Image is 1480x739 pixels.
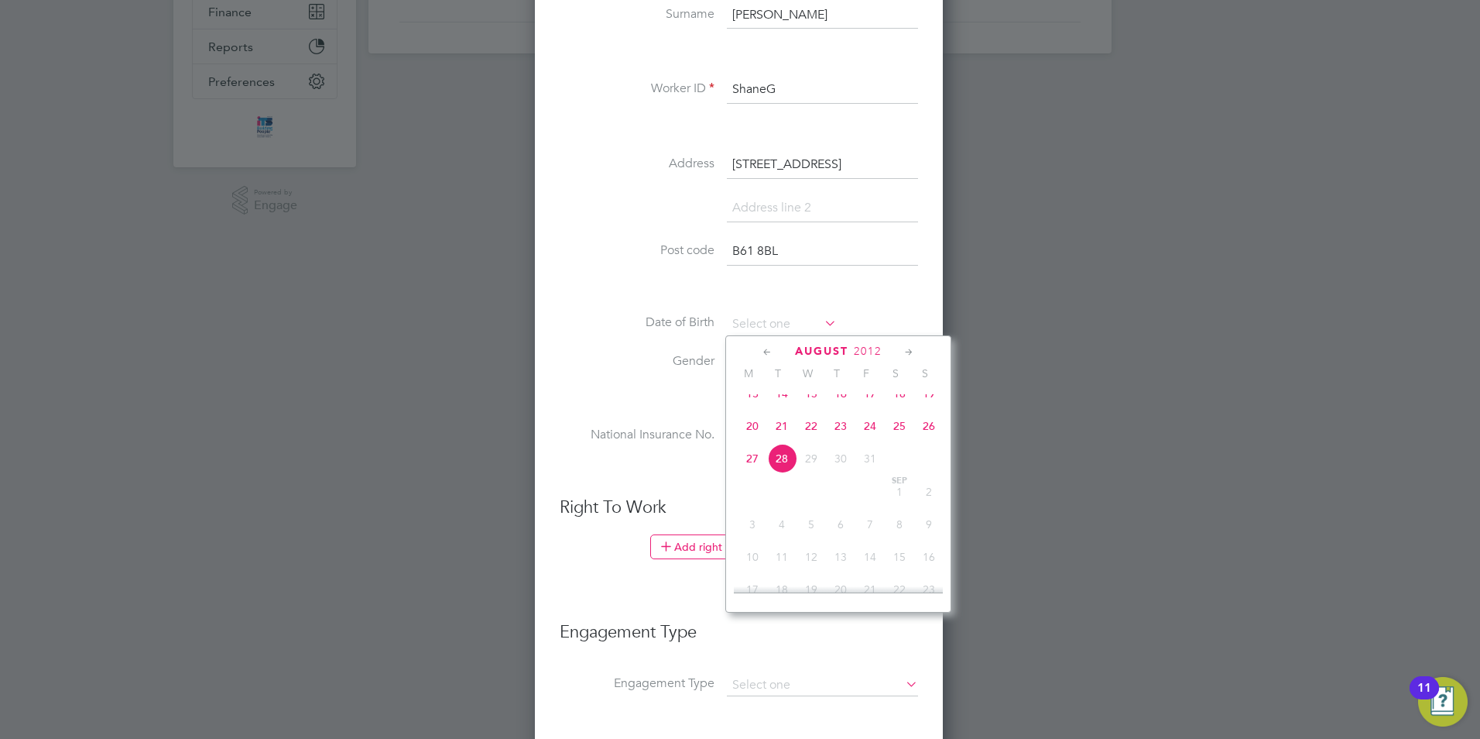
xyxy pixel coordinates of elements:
span: 25 [885,411,914,441]
span: M [734,366,763,380]
label: Address [560,156,714,172]
span: 5 [797,510,826,539]
h3: Engagement Type [560,606,918,644]
label: National Insurance No. [560,427,714,443]
span: 21 [855,575,885,604]
div: 11 [1417,688,1431,708]
span: 18 [885,379,914,408]
span: F [851,366,881,380]
input: Select one [727,313,837,336]
span: S [881,366,910,380]
span: 19 [914,379,944,408]
span: 21 [767,411,797,441]
span: 1 [885,477,914,507]
span: T [822,366,851,380]
span: 10 [738,542,767,572]
span: 14 [855,542,885,572]
button: Open Resource Center, 11 new notifications [1418,677,1468,727]
span: August [795,345,848,358]
span: 22 [885,575,914,604]
button: Add right to work document [650,534,828,559]
span: 7 [855,510,885,539]
span: 12 [797,542,826,572]
span: 19 [797,575,826,604]
span: 23 [914,575,944,604]
span: 28 [767,444,797,473]
span: 6 [826,510,855,539]
span: 2 [914,477,944,507]
label: Surname [560,6,714,22]
span: 11 [767,542,797,572]
span: 26 [914,411,944,441]
span: T [763,366,793,380]
span: 8 [885,510,914,539]
span: 24 [855,411,885,441]
span: 16 [826,379,855,408]
span: 16 [914,542,944,572]
span: 17 [855,379,885,408]
input: Select one [727,675,918,696]
span: 17 [738,575,767,604]
span: 27 [738,444,767,473]
span: 13 [826,542,855,572]
span: Sep [885,477,914,485]
span: S [910,366,940,380]
span: 9 [914,510,944,539]
span: 29 [797,444,826,473]
span: 4 [767,510,797,539]
span: 15 [797,379,826,408]
span: 14 [767,379,797,408]
label: Date of Birth [560,315,714,331]
span: 13 [738,379,767,408]
label: Post code [560,242,714,259]
span: 30 [826,444,855,473]
span: 18 [767,575,797,604]
span: 15 [885,542,914,572]
span: 20 [826,575,855,604]
span: 23 [826,411,855,441]
label: Gender [560,353,714,369]
span: 31 [855,444,885,473]
label: Engagement Type [560,675,714,692]
input: Address line 2 [727,194,918,222]
input: Address line 1 [727,151,918,179]
span: W [793,366,822,380]
span: 2012 [854,345,882,358]
h3: Right To Work [560,497,918,519]
span: 22 [797,411,826,441]
label: Worker ID [560,81,714,97]
span: 20 [738,411,767,441]
span: 3 [738,510,767,539]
